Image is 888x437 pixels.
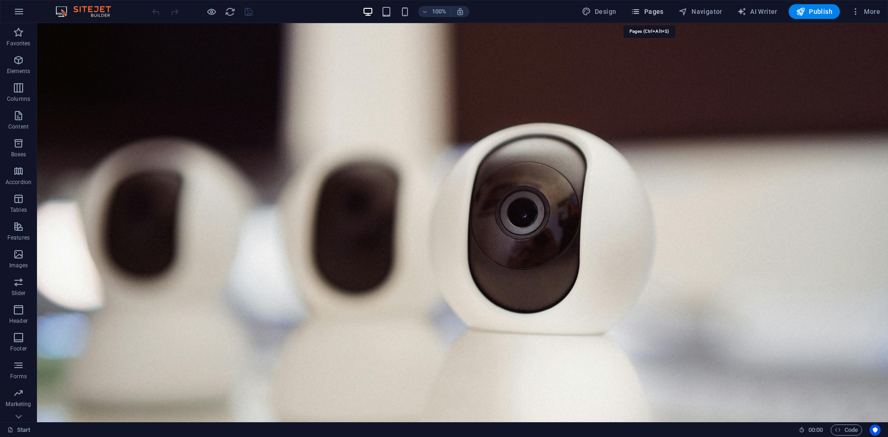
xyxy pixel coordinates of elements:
span: Navigator [678,7,722,16]
p: Images [9,262,28,269]
h6: 100% [432,6,447,17]
img: Editor Logo [53,6,123,17]
span: Code [835,425,858,436]
p: Forms [10,373,27,380]
button: reload [224,6,235,17]
p: Boxes [11,151,26,158]
button: More [847,4,884,19]
button: AI Writer [734,4,781,19]
h6: Session time [799,425,823,436]
p: Features [7,234,30,241]
p: Columns [7,95,30,103]
span: Pages [631,7,663,16]
p: Accordion [6,178,31,186]
p: Slider [12,289,26,297]
p: Elements [7,68,31,75]
button: Code [831,425,862,436]
p: Header [9,317,28,325]
span: More [851,7,880,16]
p: Favorites [6,40,30,47]
i: On resize automatically adjust zoom level to fit chosen device. [456,7,464,16]
p: Tables [10,206,27,214]
button: Navigator [675,4,726,19]
span: : [815,426,816,433]
p: Footer [10,345,27,352]
button: Design [578,4,620,19]
span: 00 00 [808,425,823,436]
span: Publish [796,7,832,16]
a: Click to cancel selection. Double-click to open Pages [7,425,31,436]
span: Design [582,7,617,16]
button: Publish [789,4,840,19]
button: Usercentrics [869,425,881,436]
button: Pages [627,4,667,19]
button: Click here to leave preview mode and continue editing [206,6,217,17]
p: Marketing [6,400,31,408]
button: 100% [418,6,451,17]
i: Reload page [225,6,235,17]
p: Content [8,123,29,130]
span: AI Writer [737,7,777,16]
